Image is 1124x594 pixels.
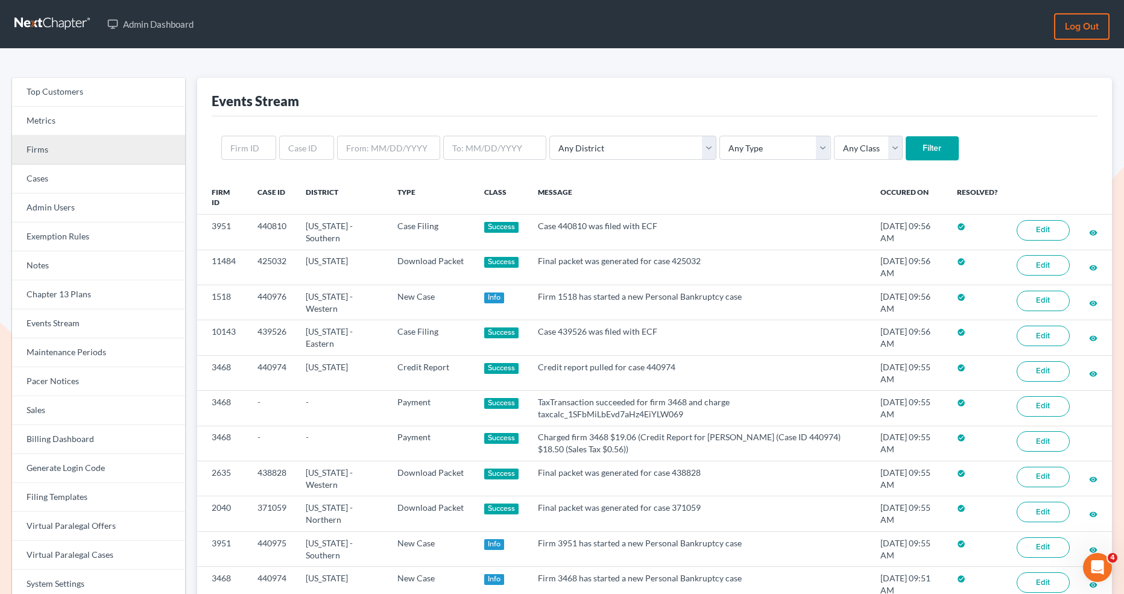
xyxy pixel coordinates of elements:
[388,496,475,531] td: Download Packet
[906,136,959,160] input: Filter
[12,165,185,194] a: Cases
[484,504,519,514] div: Success
[296,355,388,390] td: [US_STATE]
[197,391,248,426] td: 3468
[248,426,296,461] td: -
[871,461,947,496] td: [DATE] 09:55 AM
[296,391,388,426] td: -
[1017,537,1070,558] a: Edit
[12,136,185,165] a: Firms
[528,250,871,285] td: Final packet was generated for case 425032
[248,320,296,355] td: 439526
[388,285,475,320] td: New Case
[871,180,947,215] th: Occured On
[12,483,185,512] a: Filing Templates
[248,250,296,285] td: 425032
[528,496,871,531] td: Final packet was generated for case 371059
[957,223,965,231] i: check_circle
[197,180,248,215] th: Firm ID
[1089,262,1097,272] a: visibility
[871,285,947,320] td: [DATE] 09:56 AM
[197,461,248,496] td: 2635
[528,355,871,390] td: Credit report pulled for case 440974
[1017,361,1070,382] a: Edit
[528,320,871,355] td: Case 439526 was filed with ECF
[12,338,185,367] a: Maintenance Periods
[221,136,276,160] input: Firm ID
[248,391,296,426] td: -
[957,434,965,442] i: check_circle
[871,355,947,390] td: [DATE] 09:55 AM
[1017,431,1070,452] a: Edit
[484,327,519,338] div: Success
[337,136,440,160] input: From: MM/DD/YYYY
[957,258,965,266] i: check_circle
[484,398,519,409] div: Success
[1089,332,1097,343] a: visibility
[947,180,1007,215] th: Resolved?
[12,251,185,280] a: Notes
[528,285,871,320] td: Firm 1518 has started a new Personal Bankruptcy case
[957,293,965,302] i: check_circle
[1089,264,1097,272] i: visibility
[197,215,248,250] td: 3951
[296,215,388,250] td: [US_STATE] - Southern
[296,531,388,566] td: [US_STATE] - Southern
[1017,255,1070,276] a: Edit
[1089,334,1097,343] i: visibility
[197,531,248,566] td: 3951
[388,531,475,566] td: New Case
[12,309,185,338] a: Events Stream
[248,531,296,566] td: 440975
[197,355,248,390] td: 3468
[957,575,965,583] i: check_circle
[871,496,947,531] td: [DATE] 09:55 AM
[1017,572,1070,593] a: Edit
[871,391,947,426] td: [DATE] 09:55 AM
[12,425,185,454] a: Billing Dashboard
[12,367,185,396] a: Pacer Notices
[484,469,519,479] div: Success
[296,461,388,496] td: [US_STATE] - Western
[12,78,185,107] a: Top Customers
[1089,368,1097,378] a: visibility
[871,426,947,461] td: [DATE] 09:55 AM
[296,426,388,461] td: -
[12,512,185,541] a: Virtual Paralegal Offers
[1089,299,1097,308] i: visibility
[248,215,296,250] td: 440810
[871,531,947,566] td: [DATE] 09:55 AM
[388,426,475,461] td: Payment
[528,426,871,461] td: Charged firm 3468 $19.06 (Credit Report for [PERSON_NAME] (Case ID 440974) $18.50 (Sales Tax $0.56))
[296,250,388,285] td: [US_STATE]
[957,504,965,513] i: check_circle
[388,215,475,250] td: Case Filing
[197,320,248,355] td: 10143
[12,396,185,425] a: Sales
[388,180,475,215] th: Type
[388,391,475,426] td: Payment
[1089,581,1097,589] i: visibility
[484,292,505,303] div: Info
[197,285,248,320] td: 1518
[1089,370,1097,378] i: visibility
[296,285,388,320] td: [US_STATE] - Western
[12,194,185,223] a: Admin Users
[197,426,248,461] td: 3468
[1017,291,1070,311] a: Edit
[1089,473,1097,484] a: visibility
[484,363,519,374] div: Success
[528,391,871,426] td: TaxTransaction succeeded for firm 3468 and charge taxcalc_1SFbMiLbEvd7aHz4EiYLW069
[1017,326,1070,346] a: Edit
[484,222,519,233] div: Success
[1089,475,1097,484] i: visibility
[1054,13,1110,40] a: Log out
[528,461,871,496] td: Final packet was generated for case 438828
[296,180,388,215] th: District
[957,364,965,372] i: check_circle
[484,539,505,550] div: Info
[248,355,296,390] td: 440974
[528,180,871,215] th: Message
[279,136,334,160] input: Case ID
[388,461,475,496] td: Download Packet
